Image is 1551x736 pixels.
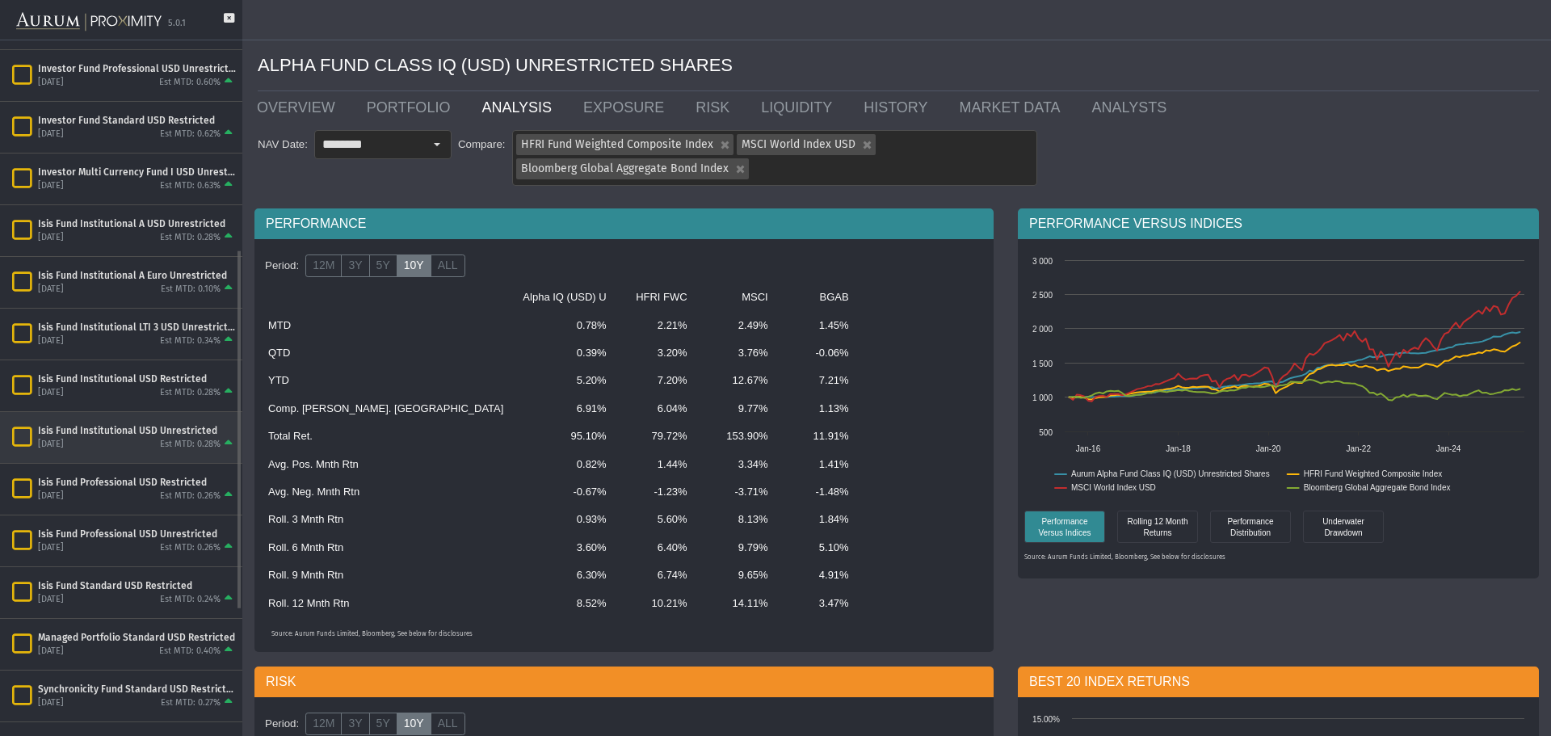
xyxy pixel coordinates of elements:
a: HISTORY [851,91,947,124]
td: 0.78% [513,312,616,339]
label: 10Y [397,254,431,277]
text: 1 500 [1032,360,1053,368]
td: Total Ret. [258,423,513,450]
td: Roll. 3 Mnth Rtn [258,506,513,533]
div: Performance Distribution [1210,511,1291,543]
td: 0.93% [513,506,616,533]
div: Isis Fund Institutional LTI 3 USD Unrestricted [38,321,236,334]
div: Est MTD: 0.28% [160,232,221,244]
div: [DATE] [38,180,64,192]
text: HFRI Fund Weighted Composite Index [1304,469,1443,478]
td: YTD [258,367,513,394]
td: 14.11% [697,590,778,617]
div: Est MTD: 0.62% [160,128,221,141]
div: [DATE] [38,490,64,503]
a: OVERVIEW [245,91,355,124]
div: Performance Distribution [1214,515,1287,538]
a: LIQUIDITY [749,91,851,124]
div: BEST 20 INDEX RETURNS [1018,667,1539,697]
div: [DATE] [38,335,64,347]
div: Rolling 12 Month Returns [1121,515,1194,538]
td: -1.23% [616,478,697,506]
div: Select [423,131,451,158]
td: 3.76% [697,339,778,367]
td: 6.74% [616,561,697,589]
div: Isis Fund Professional USD Restricted [38,476,236,489]
div: Performance Versus Indices [1028,515,1101,538]
a: ANALYSIS [469,91,571,124]
label: 5Y [369,254,397,277]
td: 6.40% [616,534,697,561]
td: Roll. 9 Mnth Rtn [258,561,513,589]
div: Compare: [452,137,512,152]
label: 3Y [341,713,369,735]
td: Avg. Neg. Mnth Rtn [258,478,513,506]
td: 6.30% [513,561,616,589]
div: ALPHA FUND CLASS IQ (USD) UNRESTRICTED SHARES [258,40,1539,91]
img: Aurum-Proximity%20white.svg [16,4,162,40]
div: Investor Multi Currency Fund I USD Unrestricted [38,166,236,179]
text: 2 000 [1032,325,1053,334]
div: PERFORMANCE VERSUS INDICES [1018,208,1539,239]
div: Rolling 12 Month Returns [1117,511,1198,543]
div: Bloomberg Global Aggregate Bond Index [513,155,749,179]
div: [DATE] [38,542,64,554]
td: Avg. Pos. Mnth Rtn [258,451,513,478]
div: Est MTD: 0.28% [160,439,221,451]
span: HFRI Fund Weighted Composite Index [521,137,713,151]
div: MSCI World Index USD [733,131,876,155]
div: Isis Fund Institutional A USD Unrestricted [38,217,236,230]
text: Jan-16 [1076,444,1101,453]
div: Est MTD: 0.24% [160,594,221,606]
div: Synchronicity Fund Standard USD Restricted [38,683,236,696]
td: 5.10% [778,534,859,561]
td: 8.13% [697,506,778,533]
text: Jan-18 [1166,444,1191,453]
text: Jan-20 [1256,444,1281,453]
td: -1.48% [778,478,859,506]
div: Isis Fund Professional USD Unrestricted [38,528,236,540]
td: 5.20% [513,367,616,394]
div: Est MTD: 0.27% [161,697,221,709]
td: 11.91% [778,423,859,450]
td: 9.79% [697,534,778,561]
p: Source: Aurum Funds Limited, Bloomberg, See below for disclosures [1024,553,1532,562]
div: Est MTD: 0.40% [159,646,221,658]
text: Bloomberg Global Aggregate Bond Index [1304,483,1451,492]
td: Roll. 6 Mnth Rtn [258,534,513,561]
text: 15.00% [1032,715,1060,724]
text: Jan-24 [1436,444,1461,453]
div: Period: [258,252,305,280]
td: 0.82% [513,451,616,478]
text: 1 000 [1032,393,1053,402]
td: 9.65% [697,561,778,589]
div: Investor Fund Professional USD Unrestricted [38,62,236,75]
td: 8.52% [513,590,616,617]
div: NAV Date: [254,137,314,152]
td: 10.21% [616,590,697,617]
dx-tag-box: HFRI Fund Weighted Composite Index MSCI World Index USD Bloomberg Global Aggregate Bond Index [512,130,1037,186]
td: 95.10% [513,423,616,450]
a: MARKET DATA [948,91,1080,124]
td: Alpha IQ (USD) U [513,284,616,311]
td: 3.20% [616,339,697,367]
div: [DATE] [38,77,64,89]
text: Aurum Alpha Fund Class IQ (USD) Unrestricted Shares [1071,469,1270,478]
div: Est MTD: 0.26% [160,490,221,503]
div: Underwater Drawdown [1307,515,1380,538]
td: Roll. 12 Mnth Rtn [258,590,513,617]
div: Underwater Drawdown [1303,511,1384,543]
td: 1.41% [778,451,859,478]
div: Est MTD: 0.10% [161,284,221,296]
td: 6.91% [513,395,616,423]
td: BGAB [778,284,859,311]
div: HFRI Fund Weighted Composite Index [513,131,733,155]
div: Est MTD: 0.34% [160,335,221,347]
td: HFRI FWC [616,284,697,311]
td: 1.45% [778,312,859,339]
div: [DATE] [38,646,64,658]
label: 5Y [369,713,397,735]
td: 2.49% [697,312,778,339]
a: EXPOSURE [571,91,683,124]
td: 4.91% [778,561,859,589]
